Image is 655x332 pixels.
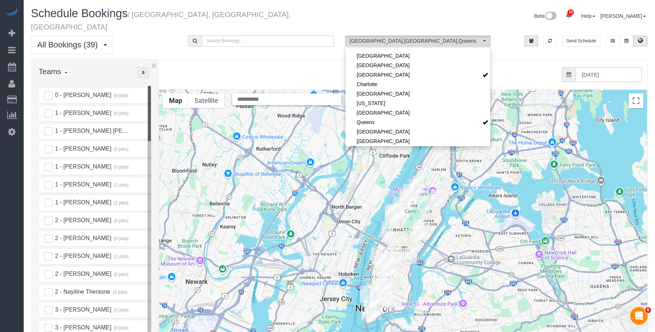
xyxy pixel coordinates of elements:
div: 10/14/2025 12:00PM - Duane McKee - 126 West 86th Street, Apt. 2b, New York, NY 10024 [404,188,415,204]
a: Queens [345,117,491,127]
small: (0 jobs) [113,272,129,277]
small: (0 jobs) [113,111,129,116]
span: 1 - [PERSON_NAME] [54,163,111,170]
div: 10/14/2025 8:00AM - Jason Bauer (Weichert Properties) - 27 Union Square West, Suite 308, New York... [385,258,396,275]
span: Teams [39,67,61,76]
a: [GEOGRAPHIC_DATA] [345,89,491,99]
div: 10/14/2025 9:00AM - Liz Huizenga - 60 Riverside Blvd, Apt. 815, New York, NY 10069 [385,205,397,221]
div: 10/14/2025 10:00AM - Colleen Glazer (Holy Trinity Roman Catholic Church) - 213 West 82nd Street, ... [400,189,411,206]
span: 1 - [PERSON_NAME] [54,146,111,152]
span: 6 [645,307,651,313]
div: 10/14/2025 7:00PM - Elaine Pugsley (Mythology) - 324 Lafayette Street, 2nd Floor, New York, NY 10012 [381,273,392,290]
div: 10/14/2025 6:00PM - Jordan Rosenbloom - 188 East 64th Street, Apt. 707, New York, NY 10065 [413,219,424,236]
a: Charlotte [345,80,491,89]
a: [GEOGRAPHIC_DATA] [345,61,491,70]
div: 10/14/2025 11:30AM - Marc Brodherson - 105 Franklin St., Apt 4, New York, NY 10013 [369,283,381,300]
a: 39 [562,7,576,23]
i: Sort Teams [142,70,145,75]
div: 10/14/2025 8:00AM - Concierge Drop (NYC) - 225 Cherry Street, Apt. 74k, New York, NY 10002 [385,294,396,311]
a: [PERSON_NAME] [600,13,646,19]
div: ... [137,67,149,78]
div: 10/14/2025 9:30AM - Jeff Javier (Welcome to Chinatown) - 115 Bowery, New York, NY 10002 [381,284,393,301]
li: New Jersey [345,99,491,108]
li: Denver [345,89,491,99]
span: [GEOGRAPHIC_DATA] , [GEOGRAPHIC_DATA] , Queens [350,37,482,45]
button: Toggle fullscreen view [629,93,643,108]
small: (0 jobs) [113,147,129,152]
div: 10/14/2025 2:00PM - Hello Alfred (NYC) - 325 North End Ave, Apt. 12d, New York, NY 10282 [360,286,371,302]
span: Schedule Bookings [31,7,128,20]
input: Date [576,67,642,82]
small: / [GEOGRAPHIC_DATA], [GEOGRAPHIC_DATA], [GEOGRAPHIC_DATA] [31,11,291,31]
span: All Bookings (39) [37,40,101,49]
div: 10/14/2025 9:00AM - Concierge Drop (NYC) - 160 Water Street, Apt. 11h, New York, NY 10038 [369,300,381,316]
small: (1 jobs) [113,254,129,259]
span: 2 - [PERSON_NAME] [54,271,111,277]
li: Seattle [345,127,491,136]
img: New interface [545,12,557,21]
div: 10/14/2025 12:00PM - Grace Lehman - 15 William Street , Apt 25e, New York, NY 10005 [365,302,376,319]
div: 10/14/2025 1:30PM - Laetitia Laurin (Heatwise) - 164 West 80th Street, New York, NY 10024 [400,192,411,209]
button: Send Schedule [562,35,601,47]
a: Beta [534,13,557,19]
button: Show satellite imagery [188,93,224,108]
div: 10/14/2025 12:00PM - Daisy Wu (Gibson Dunn) - 209 East 56th Street, Apt. 8d, New York, NY 10022 [410,225,421,242]
span: 1 - [PERSON_NAME] [54,110,111,116]
a: [US_STATE] [345,99,491,108]
div: 10/14/2025 10:00AM - Ashley Korody - 101 West End Avenue, Apt. 10bb, New York, NY 10023 [388,204,399,221]
div: 10/14/2025 9:00AM - Concierge Drop (NYC) - 215 East 96th Street, Apt. 35e, New York, NY 10128 [431,190,442,206]
div: 10/14/2025 9:00AM - Stephanie Zilberman - 151 Wooster Street, Apt. 6b, New York, NY 10012 [376,273,388,289]
div: 10/14/2025 1:30PM - Christopher Cavilli - 805 Columbus Avenue, Phd, New York, NY 10025 [412,176,424,193]
img: Automaid Logo [4,7,19,18]
span: 0 - [PERSON_NAME] [54,92,111,98]
span: 2 - Nayiline Therasne [54,289,110,295]
div: 10/14/2025 5:30PM - Grace Abogunrin - 450 West 147th Street, Apt. 1, New York, NY 10031 [434,133,445,150]
span: 2 - [PERSON_NAME] [54,235,111,241]
span: 2 - [PERSON_NAME] [54,217,111,223]
a: Help [581,13,595,19]
div: 10/14/2025 8:00AM - Sri Narasimhan - 113 West 95th Street, New York, NY 10025 [409,179,420,196]
a: [GEOGRAPHIC_DATA] [345,127,491,136]
iframe: Intercom live chat [630,307,648,325]
div: 10/14/2025 3:00PM - Anton Potter - 299 Pearl Street, Apt 3d, New York, NY 10038 [372,298,383,314]
li: Brooklyn [345,70,491,80]
small: (0 jobs) [113,93,129,98]
div: 10/14/2025 12:00PM - Kelly McKenna - 7 East 85th Street, Apt. 6d, New York, NY 10028 [417,196,429,213]
small: (0 jobs) [113,308,129,313]
div: 10/14/2025 10:00AM - Victoria Ritvo (Flatiron Health) - 96 5th Ave, Apt. 6b, New York, NY 10011 [383,258,394,275]
div: 10/14/2025 10:00AM - Hello Alfred (NYC) - 88 Leonard Street, Apt. 1906, New York, NY 10013 [370,285,382,302]
small: (0 jobs) [113,325,129,331]
button: Show street map [163,93,188,108]
div: 10/14/2025 12:30PM - Luis Chevere (Naturepedic Organic Mattress Gallery) - 245 East 60th Street, ... [414,223,425,240]
a: [GEOGRAPHIC_DATA] [345,108,491,117]
button: × [151,61,157,70]
div: 10/14/2025 9:00AM - Jaclyn Torrillo (Ramo Law PC) - 130 West 25th Street, Suite 4d, New York, NY ... [383,247,394,263]
a: [GEOGRAPHIC_DATA] [345,136,491,146]
small: (0 jobs) [113,236,129,241]
div: 10/14/2025 9:00AM - Sheila Murthy - 10 East 29th Street, Apt. 39d, New York, NY 10016 [391,246,402,263]
input: Search Bookings.. [202,35,334,47]
span: 2 - [PERSON_NAME] [54,253,111,259]
div: 10/14/2025 8:00AM - Alex Bratsafolis - 66 Pearl Street, Apt.506, New York, NY 10004 [364,304,376,321]
div: 10/14/2025 10:00AM - Henry Li (Housing Opportunities Unlimited) - 420 West 19th Street, Suite 1e,... [371,247,383,264]
li: Portland [345,108,491,117]
small: (1 jobs) [113,182,129,188]
li: Bronx [345,61,491,70]
div: 10/14/2025 4:00PM - Mike Maguire - 205 West 88th Street, Apt. 8e, New York, NY 10024 [403,184,414,201]
span: 1 - [PERSON_NAME] [54,199,111,205]
button: All Bookings (39) [31,35,113,54]
ol: All Locations [345,35,491,47]
a: [GEOGRAPHIC_DATA] [345,70,491,80]
span: 3 - [PERSON_NAME] [54,324,111,331]
span: 1 - [PERSON_NAME] [54,181,111,188]
div: 10/14/2025 4:00PM - Alex Brown - 516 West 47th Street Apt. S2l, New York, NY 10036 [382,221,393,238]
div: 10/14/2025 8:00AM - Downtown Star LLC (Alise Durand) - 175 West 12th Street, Apt. 19c, New York, ... [376,257,387,274]
span: 39 [568,9,574,15]
div: 10/14/2025 11:00AM - Brenna Fischer - 170 Amsterdam Avenue, Apt. 4e, New York, NY 10023 [393,202,404,219]
div: 10/14/2025 11:30AM - Chad Anderson (Space Capital) - 400 West 61st Street, Apt. 1107, New York, N... [385,206,396,223]
span: 1 - [PERSON_NAME] [PERSON_NAME] [54,128,161,134]
small: (1 jobs) [113,200,129,205]
div: 10/14/2025 9:00AM - Concierge Drop (NYC) - 626 1st Ave, Apt. E17c, New York, NY 10016 [406,247,417,264]
small: (0 jobs) [113,218,129,223]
